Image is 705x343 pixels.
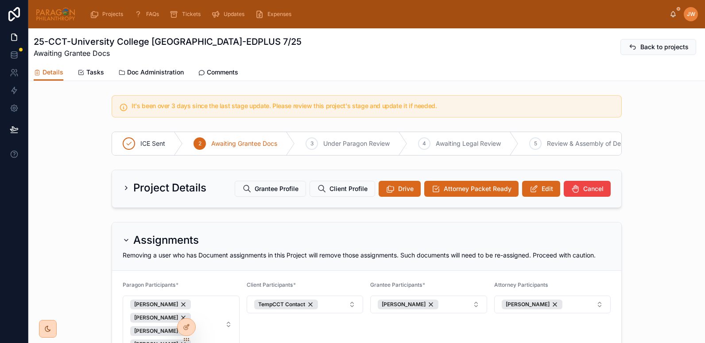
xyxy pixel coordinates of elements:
span: Tasks [86,68,104,77]
span: Removing a user who has Document assignments in this Project will remove those assignments. Such ... [123,251,596,259]
a: Tasks [77,64,104,82]
button: Select Button [247,296,364,313]
span: Expenses [267,11,291,18]
span: [PERSON_NAME] [506,301,550,308]
button: Unselect 424 [378,300,438,309]
h2: Project Details [133,181,206,195]
button: Back to projects [620,39,696,55]
button: Grantee Profile [235,181,306,197]
a: Details [34,64,63,81]
span: Updates [224,11,244,18]
button: Unselect 304 [502,300,562,309]
a: FAQs [131,6,165,22]
button: Client Profile [310,181,375,197]
span: Awaiting Legal Review [436,139,501,148]
button: Unselect 30 [130,313,191,323]
span: Drive [398,184,414,193]
span: Projects [102,11,123,18]
a: Doc Administration [118,64,184,82]
span: Tickets [182,11,201,18]
span: Details [43,68,63,77]
button: Cancel [564,181,611,197]
span: 2 [198,140,201,147]
span: Comments [207,68,238,77]
span: Under Paragon Review [323,139,390,148]
span: Attorney Participants [494,281,548,288]
a: Expenses [252,6,298,22]
span: 3 [310,140,314,147]
a: Comments [198,64,238,82]
span: Grantee Profile [255,184,298,193]
span: [PERSON_NAME] [134,314,178,321]
span: Awaiting Grantee Docs [34,48,302,58]
span: Paragon Participants [123,281,175,288]
span: 5 [534,140,537,147]
span: Review & Assembly of Deliverables [547,139,648,148]
span: [PERSON_NAME] [134,301,178,308]
h2: Assignments [133,233,199,247]
span: Cancel [583,184,604,193]
a: Projects [87,6,129,22]
span: 4 [422,140,426,147]
button: Select Button [494,296,611,313]
span: Doc Administration [127,68,184,77]
span: Client Profile [329,184,368,193]
a: Updates [209,6,251,22]
span: TempCCT Contact [258,301,305,308]
span: [PERSON_NAME] [382,301,426,308]
span: Attorney Packet Ready [444,184,511,193]
button: Unselect 32 [130,326,191,336]
span: ICE Sent [140,139,165,148]
a: Tickets [167,6,207,22]
span: [PERSON_NAME] [134,327,178,335]
span: Edit [542,184,553,193]
button: Unselect 24 [130,300,191,309]
button: Unselect 188 [254,300,318,309]
img: App logo [35,7,76,21]
h5: It's been over 3 days since the last stage update. Please review this project's stage and update ... [132,103,614,109]
span: Awaiting Grantee Docs [211,139,277,148]
span: FAQs [146,11,159,18]
button: Select Button [370,296,487,313]
div: scrollable content [83,4,670,24]
button: Edit [522,181,560,197]
span: Back to projects [640,43,689,51]
span: JW [687,11,695,18]
span: Grantee Participants [370,281,422,288]
span: Client Participants [247,281,293,288]
button: Drive [379,181,421,197]
h1: 25-CCT-University College [GEOGRAPHIC_DATA]-EDPLUS 7/25 [34,35,302,48]
button: Attorney Packet Ready [424,181,519,197]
